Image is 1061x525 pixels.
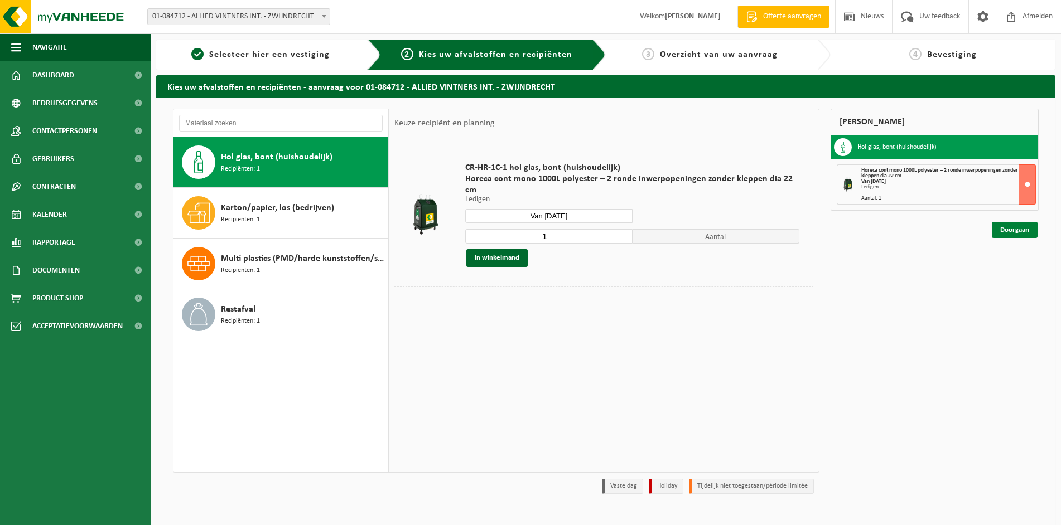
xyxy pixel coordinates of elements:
[861,178,886,184] strong: Van [DATE]
[191,48,204,60] span: 1
[927,50,977,59] span: Bevestiging
[221,265,260,276] span: Recipiënten: 1
[173,239,388,289] button: Multi plastics (PMD/harde kunststoffen/spanbanden/EPS/folie naturel/folie gemengd) Recipiënten: 1
[147,8,330,25] span: 01-084712 - ALLIED VINTNERS INT. - ZWIJNDRECHT
[689,479,814,494] li: Tijdelijk niet toegestaan/période limitée
[221,201,334,215] span: Karton/papier, los (bedrijven)
[156,75,1055,97] h2: Kies uw afvalstoffen en recipiënten - aanvraag voor 01-084712 - ALLIED VINTNERS INT. - ZWIJNDRECHT
[221,316,260,327] span: Recipiënten: 1
[209,50,330,59] span: Selecteer hier een vestiging
[737,6,829,28] a: Offerte aanvragen
[32,229,75,256] span: Rapportage
[32,201,67,229] span: Kalender
[665,12,721,21] strong: [PERSON_NAME]
[992,222,1038,238] a: Doorgaan
[32,89,98,117] span: Bedrijfsgegevens
[861,184,1035,190] div: Ledigen
[173,289,388,339] button: Restafval Recipiënten: 1
[419,50,572,59] span: Kies uw afvalstoffen en recipiënten
[831,109,1039,135] div: [PERSON_NAME]
[32,117,97,145] span: Contactpersonen
[660,50,778,59] span: Overzicht van uw aanvraag
[32,284,83,312] span: Product Shop
[401,48,413,60] span: 2
[221,150,332,164] span: Hol glas, bont (huishoudelijk)
[179,115,383,132] input: Materiaal zoeken
[173,188,388,239] button: Karton/papier, los (bedrijven) Recipiënten: 1
[32,61,74,89] span: Dashboard
[465,196,799,203] p: Ledigen
[32,312,123,340] span: Acceptatievoorwaarden
[649,479,683,494] li: Holiday
[861,196,1035,201] div: Aantal: 1
[909,48,922,60] span: 4
[148,9,330,25] span: 01-084712 - ALLIED VINTNERS INT. - ZWIJNDRECHT
[32,33,67,61] span: Navigatie
[857,138,937,156] h3: Hol glas, bont (huishoudelijk)
[760,11,824,22] span: Offerte aanvragen
[221,164,260,174] span: Recipiënten: 1
[32,145,74,173] span: Gebruikers
[173,137,388,188] button: Hol glas, bont (huishoudelijk) Recipiënten: 1
[633,229,799,244] span: Aantal
[465,209,632,223] input: Selecteer datum
[465,173,799,196] span: Horeca cont mono 1000L polyester – 2 ronde inwerpopeningen zonder kleppen dia 22 cm
[32,173,76,201] span: Contracten
[466,249,528,267] button: In winkelmand
[389,109,500,137] div: Keuze recipiënt en planning
[861,167,1018,179] span: Horeca cont mono 1000L polyester – 2 ronde inwerpopeningen zonder kleppen dia 22 cm
[642,48,654,60] span: 3
[221,252,385,265] span: Multi plastics (PMD/harde kunststoffen/spanbanden/EPS/folie naturel/folie gemengd)
[162,48,359,61] a: 1Selecteer hier een vestiging
[221,303,255,316] span: Restafval
[465,162,799,173] span: CR-HR-1C-1 hol glas, bont (huishoudelijk)
[221,215,260,225] span: Recipiënten: 1
[602,479,643,494] li: Vaste dag
[32,256,80,284] span: Documenten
